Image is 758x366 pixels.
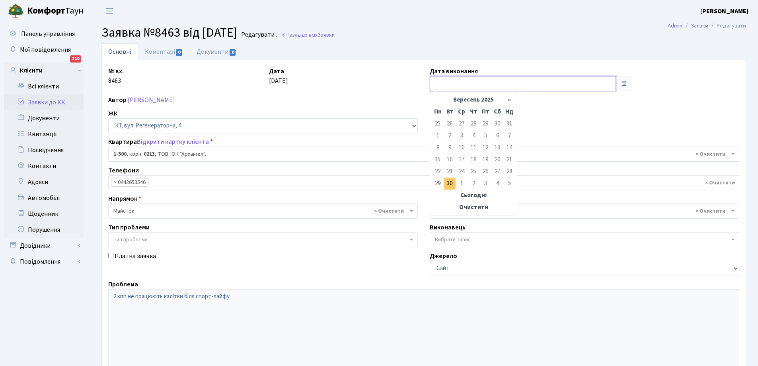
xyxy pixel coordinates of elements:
[503,154,515,166] td: 21
[491,118,503,130] td: 30
[432,130,444,142] td: 1
[444,118,456,130] td: 26
[4,126,84,142] a: Квитанції
[432,166,444,178] td: 22
[102,67,263,91] div: 8463
[4,42,84,58] a: Мої повідомлення110
[111,178,148,187] li: 0443653546
[444,94,503,106] th: Вересень 2025
[4,110,84,126] a: Документи
[176,49,182,56] span: 0
[503,178,515,190] td: 5
[281,31,335,39] a: Назад до всіхЗаявки
[700,7,748,16] b: [PERSON_NAME]
[108,67,124,76] label: № вх.
[101,23,237,42] span: Заявка №8463 від [DATE]
[503,166,515,178] td: 28
[479,178,491,190] td: 3
[468,142,479,154] td: 11
[705,179,735,187] span: Видалити всі елементи
[468,118,479,130] td: 28
[4,94,84,110] a: Заявки до КК
[668,22,682,30] a: Admin
[108,280,138,289] label: Проблема
[432,142,444,154] td: 8
[691,22,708,30] a: Заявки
[503,118,515,130] td: 31
[108,95,127,105] label: Автор
[138,43,190,60] a: Коментарі
[108,166,139,175] label: Телефони
[656,18,758,34] nav: breadcrumb
[479,130,491,142] td: 5
[456,130,468,142] td: 3
[27,4,65,17] b: Комфорт
[430,67,478,76] label: Дата виконання
[4,190,84,206] a: Автомобілі
[20,45,71,54] span: Мої повідомлення
[113,150,729,158] span: <b>1-500</b>, корп.: <b>0213</b>, ТОВ "ОК "Архангел",
[456,178,468,190] td: 1
[269,67,284,76] label: Дата
[456,142,468,154] td: 10
[491,130,503,142] td: 6
[4,78,84,94] a: Всі клієнти
[696,150,725,158] span: Видалити всі елементи
[144,150,155,158] b: 0213
[432,154,444,166] td: 15
[27,4,84,18] span: Таун
[430,251,457,261] label: Джерело
[263,67,424,91] div: [DATE]
[318,31,335,39] span: Заявки
[4,174,84,190] a: Адреси
[70,55,81,63] div: 110
[4,222,84,238] a: Порушення
[491,166,503,178] td: 27
[468,166,479,178] td: 25
[101,43,138,60] a: Основні
[696,207,725,215] span: Видалити всі елементи
[444,178,456,190] td: 30
[430,223,466,232] label: Виконавець
[4,238,84,254] a: Довідники
[456,106,468,118] th: Ср
[491,142,503,154] td: 13
[108,137,213,147] label: Квартира
[113,150,127,158] b: 1-500
[4,206,84,222] a: Щоденник
[230,49,236,56] span: 0
[432,178,444,190] td: 29
[479,142,491,154] td: 12
[432,106,444,118] th: Пн
[503,130,515,142] td: 7
[190,43,243,60] a: Документи
[115,251,156,261] label: Платна заявка
[444,106,456,118] th: Вт
[491,178,503,190] td: 4
[113,207,408,215] span: Майстри
[432,190,515,202] th: Сьогодні
[108,109,117,118] label: ЖК
[491,106,503,118] th: Сб
[4,158,84,174] a: Контакти
[435,207,729,215] span: Коровін О.Д.
[479,154,491,166] td: 19
[21,29,75,38] span: Панель управління
[432,118,444,130] td: 25
[435,236,471,244] span: Вибрати запис
[468,178,479,190] td: 2
[444,154,456,166] td: 16
[503,142,515,154] td: 14
[430,204,739,219] span: Коровін О.Д.
[374,207,404,215] span: Видалити всі елементи
[468,106,479,118] th: Чт
[503,106,515,118] th: Нд
[444,142,456,154] td: 9
[8,3,24,19] img: logo.png
[456,154,468,166] td: 17
[4,142,84,158] a: Посвідчення
[137,137,209,146] a: Відкрити картку клієнта
[108,147,739,162] span: <b>1-500</b>, корп.: <b>0213</b>, ТОВ "ОК "Архангел",
[700,6,748,16] a: [PERSON_NAME]
[4,254,84,270] a: Повідомлення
